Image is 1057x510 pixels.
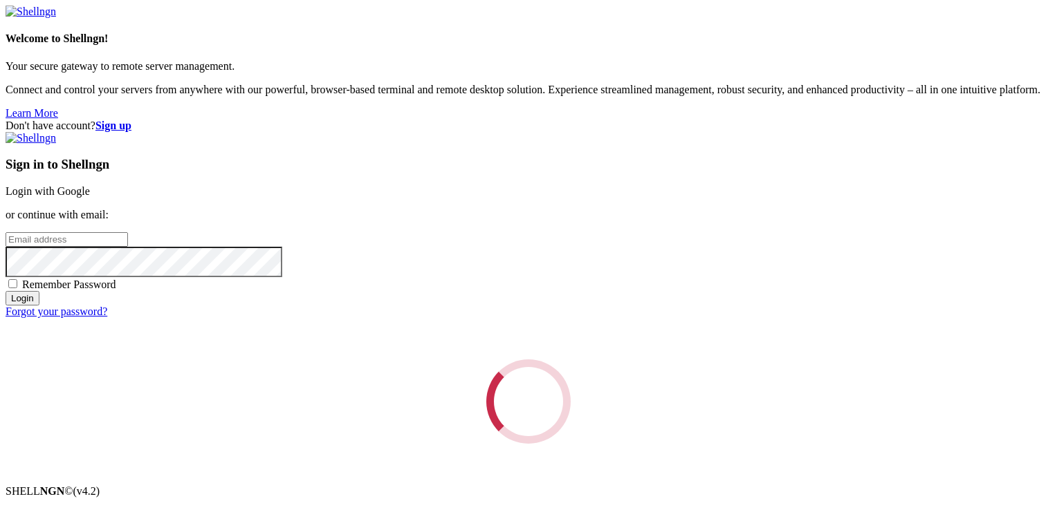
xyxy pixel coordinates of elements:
[6,291,39,305] input: Login
[6,132,56,144] img: Shellngn
[6,84,1051,96] p: Connect and control your servers from anywhere with our powerful, browser-based terminal and remo...
[6,209,1051,221] p: or continue with email:
[6,120,1051,132] div: Don't have account?
[95,120,131,131] a: Sign up
[6,485,100,497] span: SHELL ©
[6,6,56,18] img: Shellngn
[6,185,90,197] a: Login with Google
[6,232,128,247] input: Email address
[73,485,100,497] span: 4.2.0
[8,279,17,288] input: Remember Password
[6,305,107,317] a: Forgot your password?
[22,278,116,290] span: Remember Password
[6,157,1051,172] h3: Sign in to Shellngn
[40,485,65,497] b: NGN
[6,107,58,119] a: Learn More
[6,32,1051,45] h4: Welcome to Shellngn!
[483,355,575,447] div: Loading...
[6,60,1051,73] p: Your secure gateway to remote server management.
